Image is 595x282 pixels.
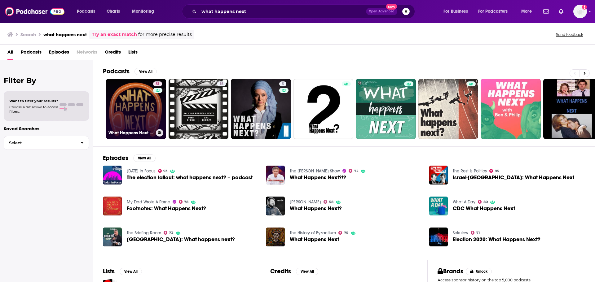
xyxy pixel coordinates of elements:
[4,76,89,85] h2: Filter By
[219,81,223,87] span: 15
[127,237,235,242] span: [GEOGRAPHIC_DATA]: What happens next?
[179,200,189,204] a: 78
[266,166,285,184] img: What Happens Next?!?
[483,201,488,203] span: 80
[521,7,532,16] span: More
[329,201,333,203] span: 58
[453,199,475,205] a: What A Day
[7,47,13,60] a: All
[153,81,162,86] a: 51
[290,237,339,242] a: What Happens Next
[453,168,487,174] a: The Rest Is Politics
[127,230,161,236] a: The Briefing Room
[128,47,138,60] a: Lists
[453,206,515,211] a: CDC What Happens Next
[103,228,122,246] img: Iran: What happens next?
[582,5,587,10] svg: Add a profile image
[9,105,58,114] span: Choose a tab above to access filters.
[49,47,69,60] a: Episodes
[103,267,115,275] h2: Lists
[429,197,448,215] img: CDC What Happens Next
[106,79,166,139] a: 51What Happens Next in 6 Minutes
[338,231,348,235] a: 75
[344,232,348,234] span: 75
[103,67,130,75] h2: Podcasts
[164,231,174,235] a: 73
[103,154,156,162] a: EpisodesView All
[270,267,291,275] h2: Credits
[169,232,173,234] span: 73
[103,197,122,215] img: Footnotes: What Happens Next?
[128,7,162,16] button: open menu
[105,47,121,60] span: Credits
[495,170,499,172] span: 95
[443,7,468,16] span: For Business
[103,67,157,75] a: PodcastsView All
[296,268,318,275] button: View All
[4,126,89,132] p: Saved Searches
[132,7,154,16] span: Monitoring
[453,175,574,180] span: Israel-[GEOGRAPHIC_DATA]: What Happens Next
[290,175,346,180] a: What Happens Next?!?
[4,141,76,145] span: Select
[73,7,103,16] button: open menu
[266,197,285,215] img: What Happens Next?
[279,81,286,86] a: 5
[120,268,142,275] button: View All
[474,7,517,16] button: open menu
[429,228,448,246] a: Election 2020: What Happens Next?
[127,206,206,211] a: Footnotes: What Happens Next?
[217,81,226,86] a: 15
[453,237,540,242] a: Election 2020: What Happens Next?
[20,32,36,37] h3: Search
[199,7,366,16] input: Search podcasts, credits, & more...
[489,169,499,173] a: 95
[573,5,587,18] button: Show profile menu
[266,228,285,246] a: What Happens Next
[366,8,397,15] button: Open AdvancedNew
[127,175,253,180] a: The election fallout: what happens next? – podcast
[290,168,340,174] a: The Lance Wallnau Show
[573,5,587,18] span: Logged in as SimonElement
[554,32,585,37] button: Send feedback
[5,6,64,17] img: Podchaser - Follow, Share and Rate Podcasts
[453,230,468,236] a: Sekulow
[282,81,284,87] span: 5
[466,268,492,275] button: Unlock
[188,4,421,19] div: Search podcasts, credits, & more...
[324,200,333,204] a: 58
[556,6,566,17] a: Show notifications dropdown
[9,99,58,103] span: Want to filter your results?
[290,199,321,205] a: Justin Barclay
[108,130,153,136] h3: What Happens Next in 6 Minutes
[103,154,128,162] h2: Episodes
[369,10,394,13] span: Open Advanced
[184,201,188,203] span: 78
[138,31,192,38] span: for more precise results
[541,6,551,17] a: Show notifications dropdown
[103,166,122,184] a: The election fallout: what happens next? – podcast
[156,81,160,87] span: 51
[349,169,358,173] a: 72
[573,5,587,18] img: User Profile
[163,170,168,172] span: 93
[439,7,476,16] button: open menu
[169,79,229,139] a: 15
[77,7,95,16] span: Podcasts
[21,47,42,60] a: Podcasts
